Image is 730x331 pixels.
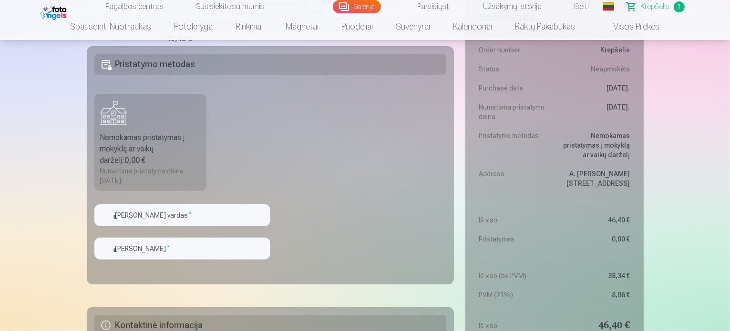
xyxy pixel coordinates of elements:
dt: Pristatymo metodas [479,131,550,160]
h5: Pristatymo metodas [94,54,447,75]
a: Magnetai [275,13,330,40]
b: 0,00 € [125,156,146,165]
dd: Krepšelis [559,45,630,55]
dt: Iš viso (be PVM) [479,271,550,281]
dd: 46,40 € [559,215,630,225]
a: Raktų pakabukas [504,13,587,40]
dt: Iš viso [479,215,550,225]
dd: Nemokamas pristatymas į mokyklą ar vaikų darželį [559,131,630,160]
dt: Order number [479,45,550,55]
span: Krepšelis [641,1,670,12]
a: Suvenyrai [385,13,442,40]
dd: 38,34 € [559,271,630,281]
dd: A. [PERSON_NAME] [STREET_ADDRESS] [559,169,630,188]
div: Numatoma pristatymo diena [DATE]. [100,166,201,185]
a: Visos prekės [587,13,671,40]
a: Puodeliai [330,13,385,40]
dd: 8,06 € [559,290,630,300]
dd: 0,00 € [559,234,630,244]
dt: Purchase date [479,83,550,93]
dt: Address [479,169,550,188]
dd: [DATE]. [559,83,630,93]
dt: Status [479,64,550,74]
div: Nemokamas pristatymas į mokyklą ar vaikų darželį : [100,132,201,166]
a: Fotoknyga [163,13,225,40]
a: Kalendoriai [442,13,504,40]
dt: Pristatymas [479,234,550,244]
span: 1 [674,1,685,12]
a: Spausdinti nuotraukas [59,13,163,40]
span: Neapmokėta [591,64,630,74]
a: Rinkiniai [225,13,275,40]
img: /fa2 [40,4,69,20]
dt: PVM (21%) [479,290,550,300]
dd: [DATE]. [559,102,630,121]
dt: Numatoma pristatymo diena [479,102,550,121]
